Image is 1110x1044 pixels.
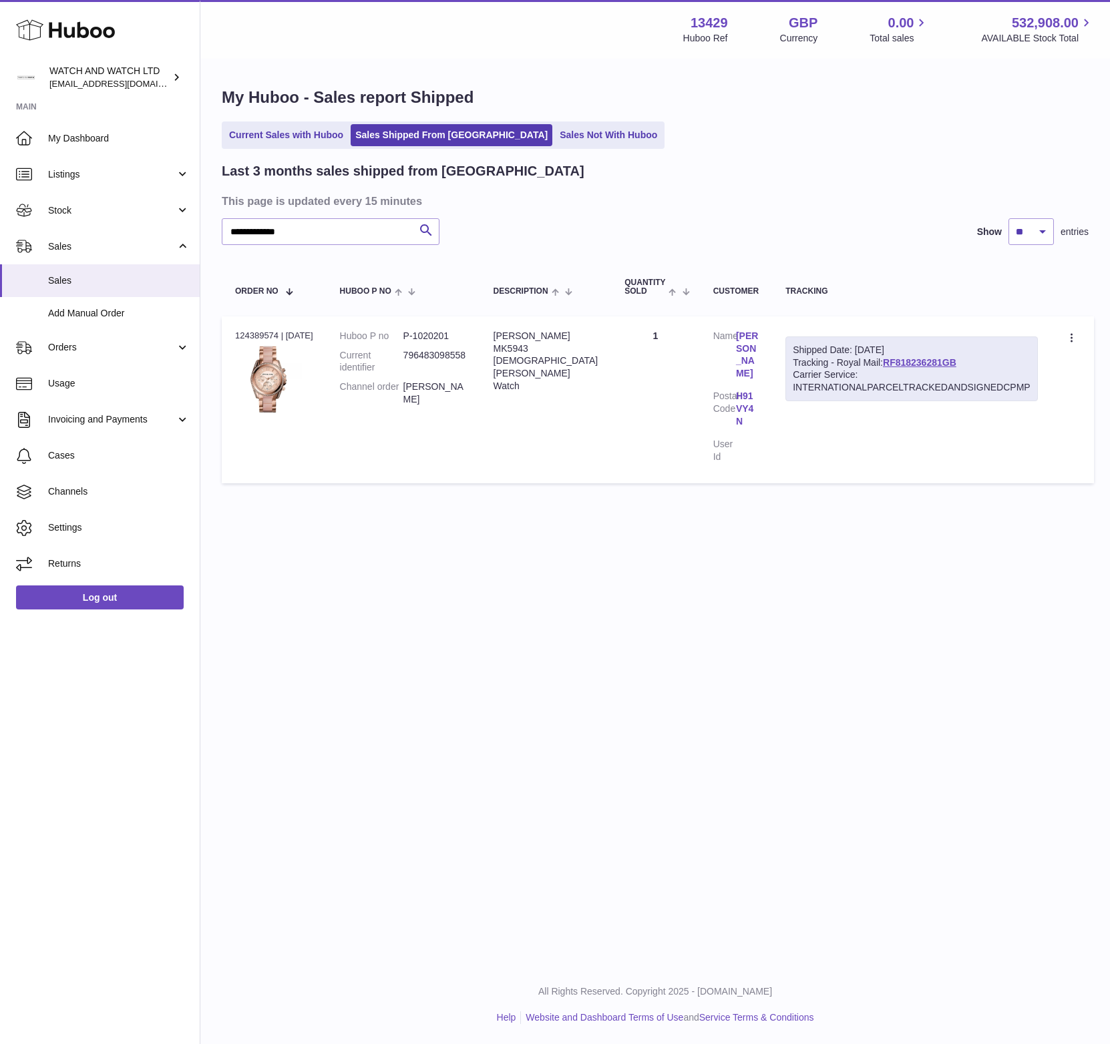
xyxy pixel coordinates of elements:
[403,330,467,342] dd: P-1020201
[48,274,190,287] span: Sales
[611,316,699,483] td: 1
[48,413,176,426] span: Invoicing and Payments
[785,336,1038,402] div: Tracking - Royal Mail:
[713,390,736,431] dt: Postal Code
[521,1011,813,1024] li: and
[48,307,190,320] span: Add Manual Order
[403,380,467,406] dd: [PERSON_NAME]
[870,32,929,45] span: Total sales
[235,330,313,342] div: 124389574 | [DATE]
[222,162,584,180] h2: Last 3 months sales shipped from [GEOGRAPHIC_DATA]
[624,278,665,296] span: Quantity Sold
[1012,14,1079,32] span: 532,908.00
[713,330,736,384] dt: Name
[351,124,552,146] a: Sales Shipped From [GEOGRAPHIC_DATA]
[222,87,1089,108] h1: My Huboo - Sales report Shipped
[713,287,759,296] div: Customer
[48,240,176,253] span: Sales
[49,65,170,90] div: WATCH AND WATCH LTD
[340,330,403,342] dt: Huboo P no
[555,124,662,146] a: Sales Not With Huboo
[48,377,190,390] span: Usage
[340,380,403,406] dt: Channel order
[780,32,818,45] div: Currency
[16,585,184,609] a: Log out
[888,14,914,32] span: 0.00
[340,287,391,296] span: Huboo P no
[870,14,929,45] a: 0.00 Total sales
[16,67,36,87] img: baris@watchandwatch.co.uk
[235,287,279,296] span: Order No
[48,168,176,181] span: Listings
[793,344,1031,356] div: Shipped Date: [DATE]
[48,341,176,354] span: Orders
[48,204,176,217] span: Stock
[224,124,348,146] a: Current Sales with Huboo
[48,485,190,498] span: Channels
[222,194,1085,208] h3: This page is updated every 15 minutes
[48,521,190,534] span: Settings
[526,1012,683,1023] a: Website and Dashboard Terms of Use
[977,226,1002,238] label: Show
[48,132,190,145] span: My Dashboard
[48,449,190,462] span: Cases
[494,330,598,393] div: [PERSON_NAME] MK5943 [DEMOGRAPHIC_DATA] [PERSON_NAME] Watch
[49,78,196,89] span: [EMAIL_ADDRESS][DOMAIN_NAME]
[48,557,190,570] span: Returns
[1061,226,1089,238] span: entries
[793,368,1031,394] div: Carrier Service: INTERNATIONALPARCELTRACKEDANDSIGNEDCPMP
[683,32,728,45] div: Huboo Ref
[699,1012,814,1023] a: Service Terms & Conditions
[883,357,956,368] a: RF818236281GB
[736,390,759,428] a: H91VY4N
[211,985,1099,998] p: All Rights Reserved. Copyright 2025 - [DOMAIN_NAME]
[494,287,548,296] span: Description
[785,287,1038,296] div: Tracking
[981,14,1094,45] a: 532,908.00 AVAILABLE Stock Total
[981,32,1094,45] span: AVAILABLE Stock Total
[691,14,728,32] strong: 13429
[713,438,736,463] dt: User Id
[235,346,302,413] img: 1731593533.jpg
[403,349,467,374] dd: 796483098558
[340,349,403,374] dt: Current identifier
[736,330,759,380] a: [PERSON_NAME]
[497,1012,516,1023] a: Help
[789,14,817,32] strong: GBP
